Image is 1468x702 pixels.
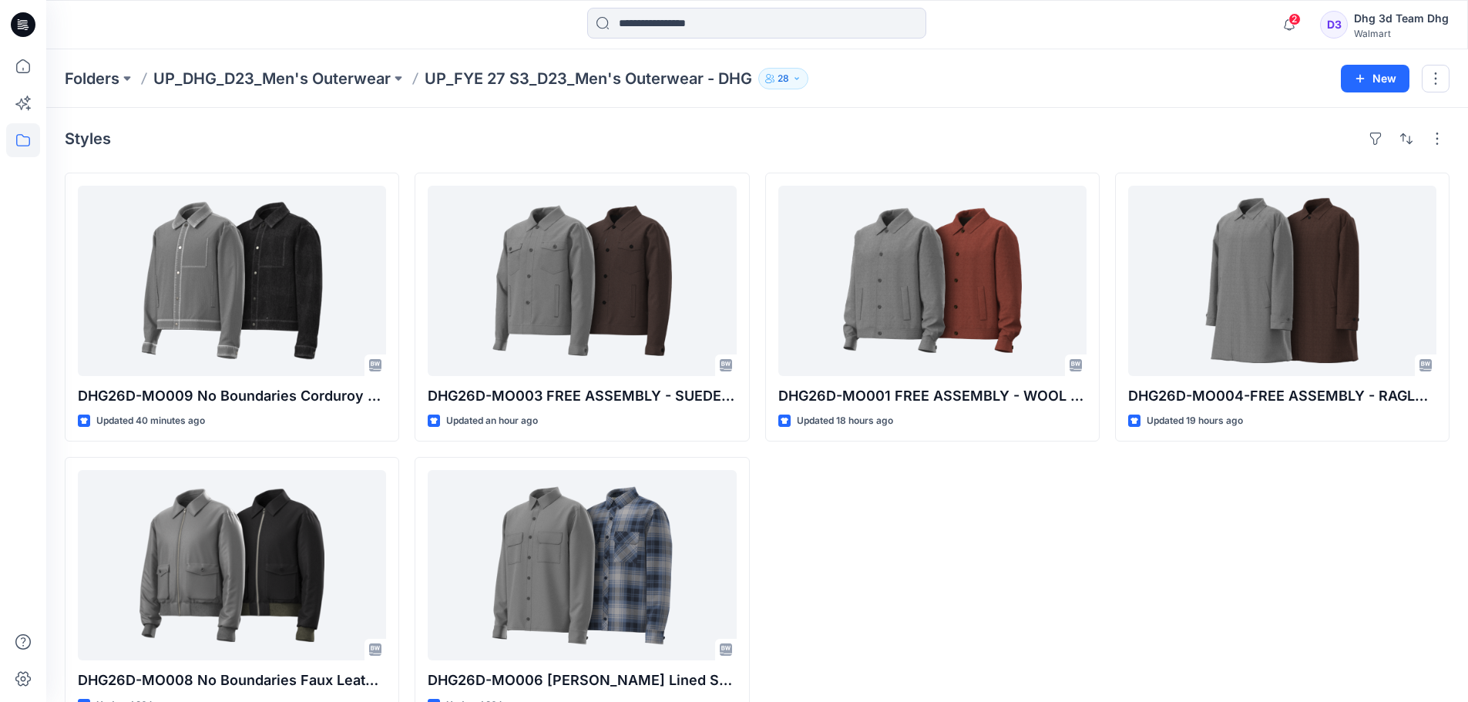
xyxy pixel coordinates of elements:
a: DHG26D-MO009 No Boundaries Corduroy Jacket Opt 2 [78,186,386,376]
a: DHG26D-MO003 FREE ASSEMBLY - SUEDE JACKET [428,186,736,376]
p: 28 [778,70,789,87]
p: DHG26D-MO009 No Boundaries Corduroy Jacket Opt 2 [78,385,386,407]
p: Updated an hour ago [446,413,538,429]
span: 2 [1288,13,1301,25]
a: DHG26D-MO008 No Boundaries Faux Leather Jacket [78,470,386,660]
div: Walmart [1354,28,1449,39]
a: DHG26D-MO004-FREE ASSEMBLY - RAGLAN LONG COAT [1128,186,1436,376]
a: Folders [65,68,119,89]
a: UP_DHG_D23_Men's Outerwear [153,68,391,89]
p: DHG26D-MO008 No Boundaries Faux Leather Jacket [78,670,386,691]
p: DHG26D-MO003 FREE ASSEMBLY - SUEDE JACKET [428,385,736,407]
h4: Styles [65,129,111,148]
p: Updated 18 hours ago [797,413,893,429]
p: UP_FYE 27 S3_D23_Men's Outerwear - DHG [425,68,752,89]
button: New [1341,65,1409,92]
a: DHG26D-MO001 FREE ASSEMBLY - WOOL JACKET OPT. 1 [778,186,1087,376]
p: DHG26D-MO001 FREE ASSEMBLY - WOOL JACKET OPT. 1 [778,385,1087,407]
p: Updated 19 hours ago [1147,413,1243,429]
div: Dhg 3d Team Dhg [1354,9,1449,28]
a: DHG26D-MO006 George Fleece Lined Shirt Jacket Opt. 1 [428,470,736,660]
button: 28 [758,68,808,89]
p: DHG26D-MO004-FREE ASSEMBLY - RAGLAN LONG COAT [1128,385,1436,407]
p: DHG26D-MO006 [PERSON_NAME] Lined Shirt Jacket Opt. 1 [428,670,736,691]
div: D3 [1320,11,1348,39]
p: Updated 40 minutes ago [96,413,205,429]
